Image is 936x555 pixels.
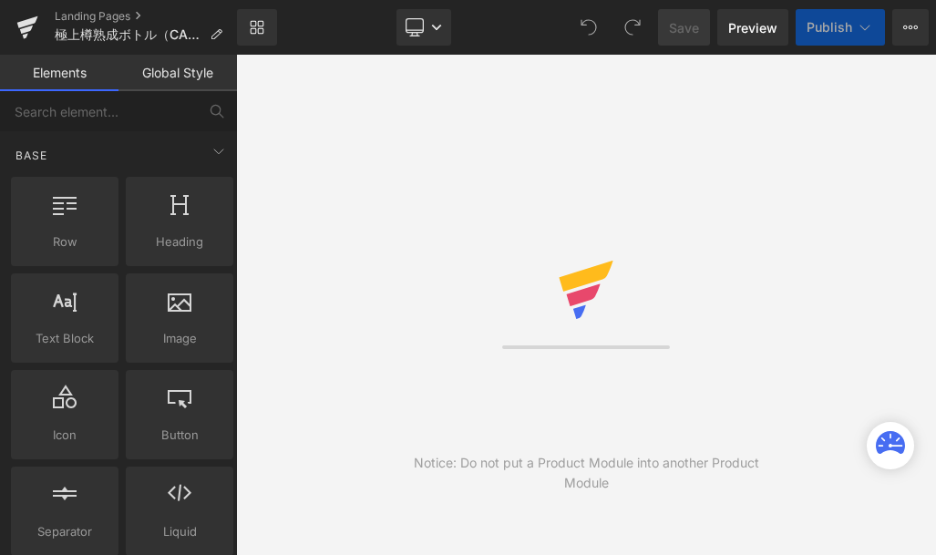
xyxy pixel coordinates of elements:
[16,522,113,541] span: Separator
[14,147,49,164] span: Base
[717,9,788,46] a: Preview
[571,9,607,46] button: Undo
[55,9,237,24] a: Landing Pages
[131,329,228,348] span: Image
[55,27,202,42] span: 極上樽熟成ボトル（CAMPFIRE）
[728,18,777,37] span: Preview
[118,55,237,91] a: Global Style
[131,426,228,445] span: Button
[131,232,228,252] span: Heading
[16,329,113,348] span: Text Block
[614,9,651,46] button: Redo
[237,9,277,46] a: New Library
[411,453,761,493] div: Notice: Do not put a Product Module into another Product Module
[892,9,929,46] button: More
[131,522,228,541] span: Liquid
[16,232,113,252] span: Row
[669,18,699,37] span: Save
[16,426,113,445] span: Icon
[807,20,852,35] span: Publish
[796,9,885,46] button: Publish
